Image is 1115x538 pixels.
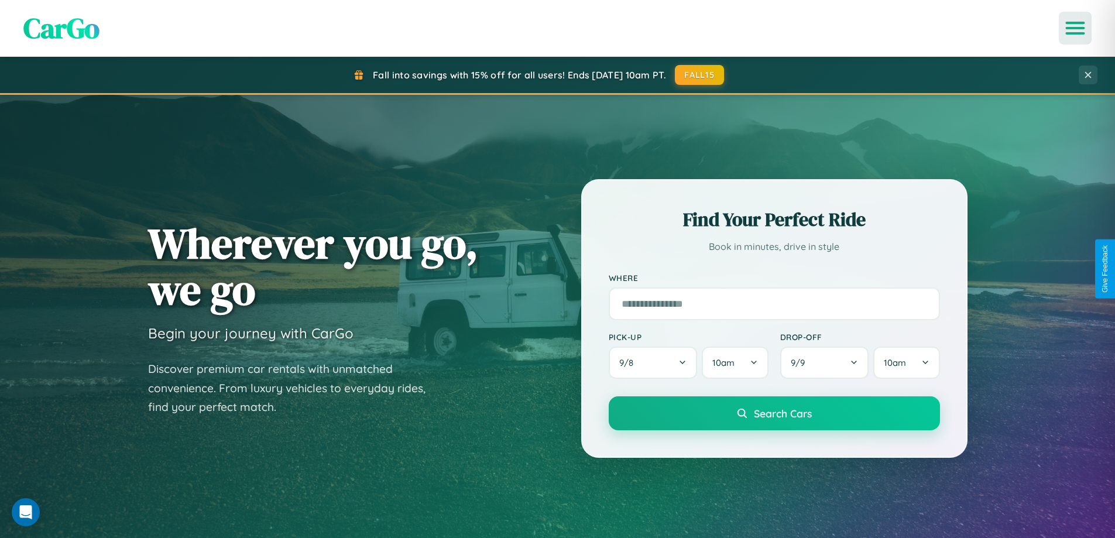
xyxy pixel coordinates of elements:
span: Search Cars [754,407,812,420]
span: Fall into savings with 15% off for all users! Ends [DATE] 10am PT. [373,69,666,81]
h2: Find Your Perfect Ride [609,207,940,232]
label: Pick-up [609,332,769,342]
button: 10am [702,347,768,379]
button: FALL15 [675,65,724,85]
button: Search Cars [609,396,940,430]
button: 10am [873,347,939,379]
span: 10am [884,357,906,368]
span: 9 / 8 [619,357,639,368]
span: 9 / 9 [791,357,811,368]
p: Discover premium car rentals with unmatched convenience. From luxury vehicles to everyday rides, ... [148,359,441,417]
h1: Wherever you go, we go [148,220,478,313]
p: Book in minutes, drive in style [609,238,940,255]
div: Give Feedback [1101,245,1109,293]
span: CarGo [23,9,100,47]
div: Open Intercom Messenger [12,498,40,526]
button: Open menu [1059,12,1092,44]
button: 9/9 [780,347,869,379]
button: 9/8 [609,347,698,379]
label: Drop-off [780,332,940,342]
span: 10am [712,357,735,368]
label: Where [609,273,940,283]
h3: Begin your journey with CarGo [148,324,354,342]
